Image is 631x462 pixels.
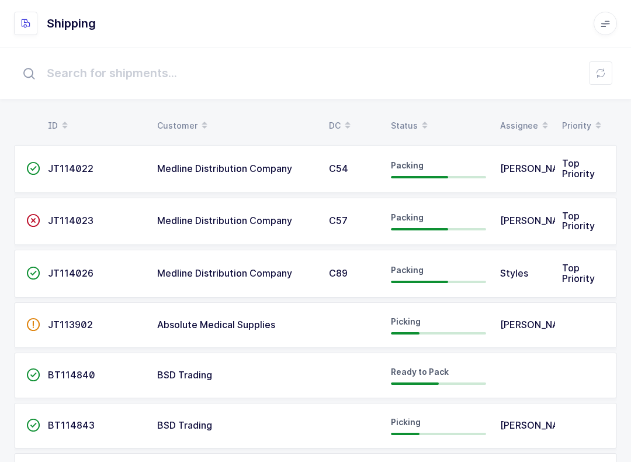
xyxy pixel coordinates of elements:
[48,267,93,279] span: JT114026
[391,367,449,377] span: Ready to Pack
[157,419,212,431] span: BSD Trading
[500,319,577,330] span: [PERSON_NAME]
[157,319,275,330] span: Absolute Medical Supplies
[562,262,595,284] span: Top Priority
[562,116,605,136] div: Priority
[26,419,40,431] span: 
[48,319,93,330] span: JT113902
[391,212,424,222] span: Packing
[48,215,93,226] span: JT114023
[157,267,292,279] span: Medline Distribution Company
[391,160,424,170] span: Packing
[157,163,292,174] span: Medline Distribution Company
[391,265,424,275] span: Packing
[26,267,40,279] span: 
[48,369,95,381] span: BT114840
[157,116,315,136] div: Customer
[26,215,40,226] span: 
[391,316,421,326] span: Picking
[48,116,143,136] div: ID
[500,267,528,279] span: Styles
[329,163,348,174] span: C54
[48,419,95,431] span: BT114843
[26,319,40,330] span: 
[562,210,595,232] span: Top Priority
[48,163,93,174] span: JT114022
[391,116,486,136] div: Status
[157,369,212,381] span: BSD Trading
[500,163,577,174] span: [PERSON_NAME]
[26,163,40,174] span: 
[391,417,421,427] span: Picking
[329,267,348,279] span: C89
[562,157,595,180] span: Top Priority
[157,215,292,226] span: Medline Distribution Company
[47,14,96,33] h1: Shipping
[329,215,348,226] span: C57
[500,116,548,136] div: Assignee
[26,369,40,381] span: 
[500,419,577,431] span: [PERSON_NAME]
[14,54,617,92] input: Search for shipments...
[329,116,377,136] div: DC
[500,215,577,226] span: [PERSON_NAME]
